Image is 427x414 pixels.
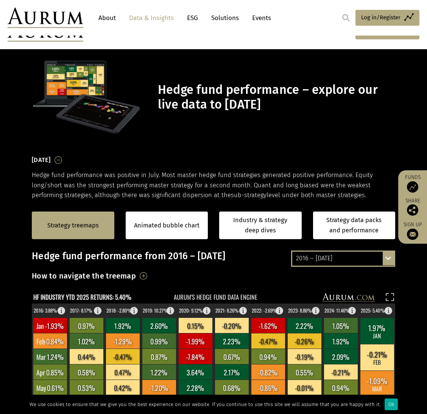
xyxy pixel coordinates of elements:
[355,10,419,26] a: Log in/Register
[407,229,418,240] img: Sign up to our newsletter
[231,191,266,199] span: sub-strategy
[219,212,302,239] a: Industry & strategy deep dives
[207,11,243,25] a: Solutions
[32,251,395,262] h3: Hedge fund performance from 2016 – [DATE]
[402,221,423,240] a: Sign up
[95,11,120,25] a: About
[402,174,423,193] a: Funds
[8,8,83,28] img: Aurum
[385,398,398,410] div: Ok
[32,269,136,282] h3: How to navigate the treemap
[125,11,178,25] a: Data & Insights
[292,252,394,265] div: 2016 – [DATE]
[183,11,202,25] a: ESG
[47,221,99,230] a: Strategy treemaps
[32,170,395,200] p: Hedge fund performance was positive in July. Most master hedge fund strategies generated positive...
[158,82,393,112] h1: Hedge fund performance – explore our live data to [DATE]
[313,212,396,239] a: Strategy data packs and performance
[407,204,418,216] img: Share this post
[134,221,199,230] a: Animated bubble chart
[402,198,423,216] div: Share
[361,13,401,22] span: Log in/Register
[248,11,271,25] a: Events
[342,14,350,22] img: search.svg
[32,154,51,166] h3: [DATE]
[407,181,418,193] img: Access Funds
